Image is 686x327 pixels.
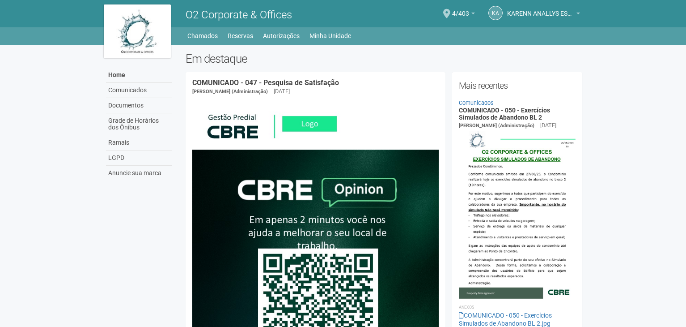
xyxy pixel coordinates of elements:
div: [DATE] [540,121,556,129]
a: Chamados [187,30,218,42]
div: [DATE] [274,87,290,95]
span: [PERSON_NAME] (Administração) [192,89,268,95]
a: Ramais [106,135,172,151]
a: KA [488,6,503,20]
a: Comunicados [106,83,172,98]
span: O2 Corporate & Offices [186,9,292,21]
a: Home [106,68,172,83]
a: COMUNICADO - 050 - Exercícios Simulados de Abandono BL 2.jpg [459,312,552,327]
h2: Em destaque [186,52,582,65]
span: 4/403 [452,1,469,17]
a: Documentos [106,98,172,113]
a: Grade de Horários dos Ônibus [106,113,172,135]
a: COMUNICADO - 047 - Pesquisa de Satisfação [192,78,339,87]
a: Anuncie sua marca [106,166,172,181]
a: KARENN ANALLYS ESTELLA [507,11,580,18]
a: 4/403 [452,11,475,18]
a: Minha Unidade [309,30,351,42]
img: COMUNICADO%20-%20050%20-%20Exerc%C3%ADcios%20Simulados%20de%20Abandono%20BL%202.jpg [459,130,576,298]
a: LGPD [106,151,172,166]
a: Comunicados [459,99,494,106]
span: [PERSON_NAME] (Administração) [459,123,534,129]
img: logo.jpg [104,4,171,58]
a: COMUNICADO - 050 - Exercícios Simulados de Abandono BL 2 [459,107,550,120]
a: Autorizações [263,30,300,42]
li: Anexos [459,303,576,311]
span: KARENN ANALLYS ESTELLA [507,1,574,17]
a: Reservas [228,30,253,42]
h2: Mais recentes [459,79,576,92]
